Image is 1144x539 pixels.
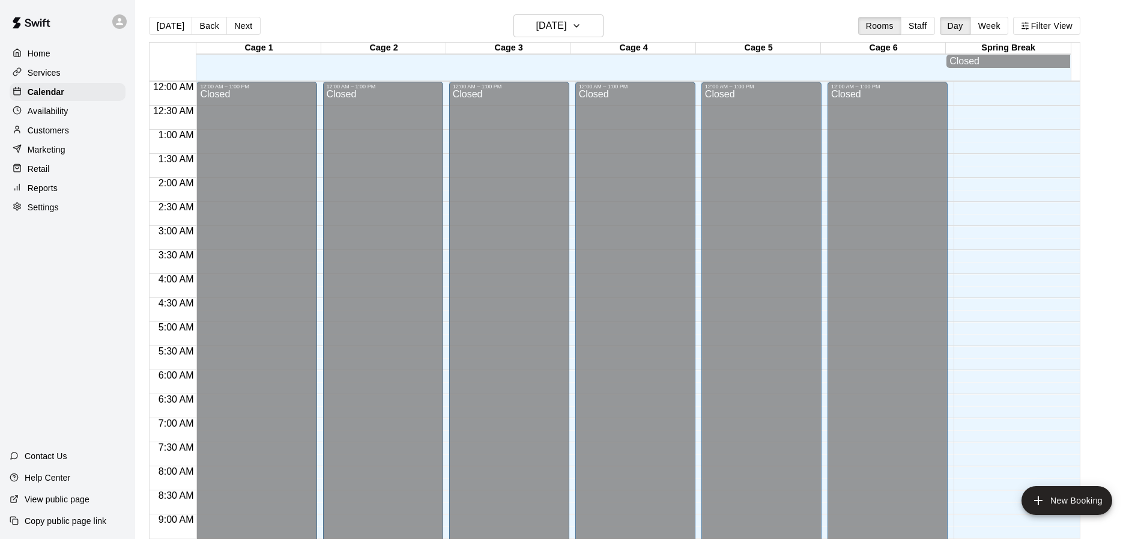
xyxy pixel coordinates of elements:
[858,17,901,35] button: Rooms
[579,84,692,90] div: 12:00 AM – 1:00 PM
[156,130,197,140] span: 1:00 AM
[10,121,126,139] a: Customers
[10,179,126,197] a: Reports
[156,250,197,260] span: 3:30 AM
[196,43,321,54] div: Cage 1
[10,44,126,62] a: Home
[156,490,197,501] span: 8:30 AM
[949,56,1067,67] div: Closed
[1013,17,1080,35] button: Filter View
[1021,486,1112,515] button: add
[25,493,89,505] p: View public page
[156,154,197,164] span: 1:30 AM
[10,83,126,101] a: Calendar
[28,182,58,194] p: Reports
[25,515,106,527] p: Copy public page link
[156,346,197,356] span: 5:30 AM
[156,274,197,284] span: 4:00 AM
[28,67,61,79] p: Services
[156,394,197,404] span: 6:30 AM
[327,84,440,90] div: 12:00 AM – 1:00 PM
[156,418,197,428] span: 7:00 AM
[156,466,197,477] span: 8:00 AM
[200,84,313,90] div: 12:00 AM – 1:00 PM
[10,198,126,216] a: Settings
[150,82,197,92] span: 12:00 AM
[25,450,67,462] p: Contact Us
[10,102,126,120] a: Availability
[28,201,59,213] p: Settings
[513,14,604,37] button: [DATE]
[156,298,197,308] span: 4:30 AM
[25,472,70,484] p: Help Center
[226,17,260,35] button: Next
[940,17,971,35] button: Day
[28,47,50,59] p: Home
[156,514,197,525] span: 9:00 AM
[150,106,197,116] span: 12:30 AM
[901,17,935,35] button: Staff
[10,64,126,82] a: Services
[28,144,65,156] p: Marketing
[946,43,1071,54] div: Spring Break
[453,84,566,90] div: 12:00 AM – 1:00 PM
[156,178,197,188] span: 2:00 AM
[192,17,227,35] button: Back
[321,43,446,54] div: Cage 2
[571,43,696,54] div: Cage 4
[10,160,126,178] a: Retail
[28,86,64,98] p: Calendar
[10,141,126,159] a: Marketing
[970,17,1008,35] button: Week
[831,84,944,90] div: 12:00 AM – 1:00 PM
[156,226,197,236] span: 3:00 AM
[156,442,197,452] span: 7:30 AM
[28,124,69,136] p: Customers
[156,370,197,380] span: 6:00 AM
[705,84,818,90] div: 12:00 AM – 1:00 PM
[696,43,821,54] div: Cage 5
[149,17,192,35] button: [DATE]
[156,322,197,332] span: 5:00 AM
[446,43,571,54] div: Cage 3
[821,43,946,54] div: Cage 6
[28,105,68,117] p: Availability
[156,202,197,212] span: 2:30 AM
[28,163,50,175] p: Retail
[536,17,567,34] h6: [DATE]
